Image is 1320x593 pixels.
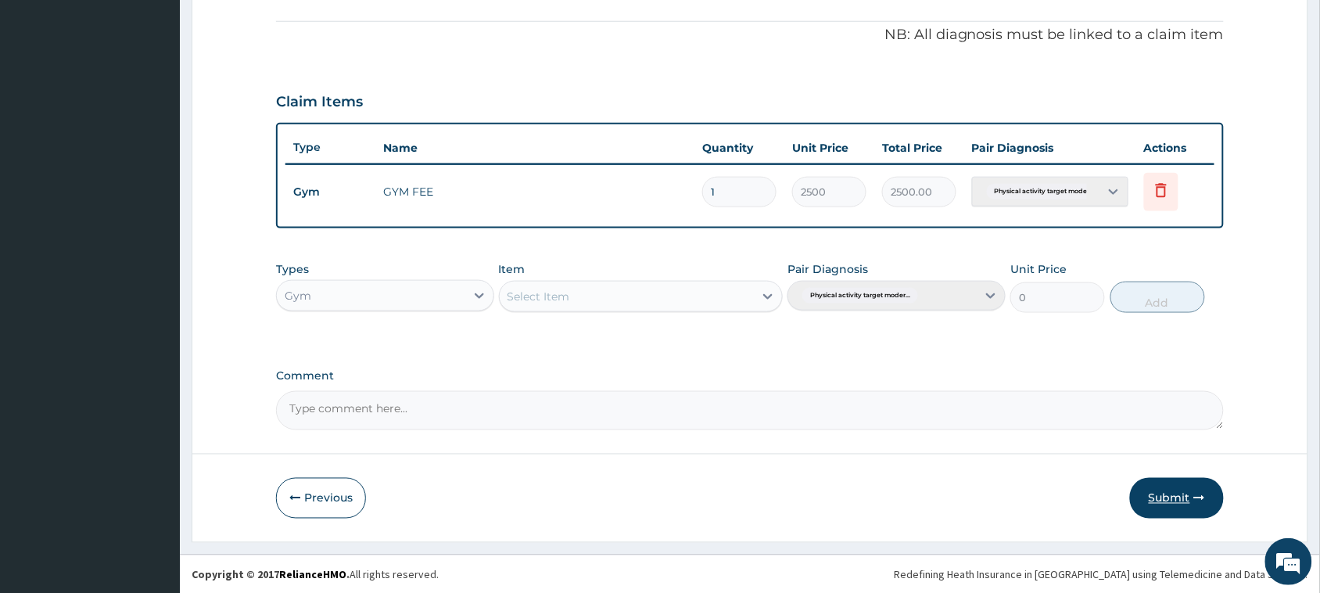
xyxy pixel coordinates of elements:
th: Name [375,132,694,164]
h3: Claim Items [276,94,363,111]
label: Item [499,261,525,277]
td: GYM FEE [375,176,694,207]
button: Submit [1130,478,1224,519]
td: Gym [285,178,375,207]
th: Type [285,133,375,162]
label: Unit Price [1010,261,1067,277]
label: Types [276,263,309,276]
div: Minimize live chat window [256,8,294,45]
strong: Copyright © 2017 . [192,568,350,582]
div: Redefining Heath Insurance in [GEOGRAPHIC_DATA] using Telemedicine and Data Science! [895,567,1308,583]
div: Chat with us now [81,88,263,108]
img: d_794563401_company_1708531726252_794563401 [29,78,63,117]
a: RelianceHMO [279,568,346,582]
button: Previous [276,478,366,519]
span: We're online! [91,197,216,355]
p: NB: All diagnosis must be linked to a claim item [276,25,1224,45]
label: Pair Diagnosis [787,261,868,277]
th: Unit Price [784,132,874,164]
th: Total Price [874,132,964,164]
div: Gym [285,288,311,304]
th: Actions [1136,132,1214,164]
th: Quantity [694,132,784,164]
th: Pair Diagnosis [964,132,1136,164]
button: Add [1110,282,1205,313]
textarea: Type your message and hit 'Enter' [8,427,298,482]
label: Comment [276,369,1224,383]
div: Select Item [508,289,570,304]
